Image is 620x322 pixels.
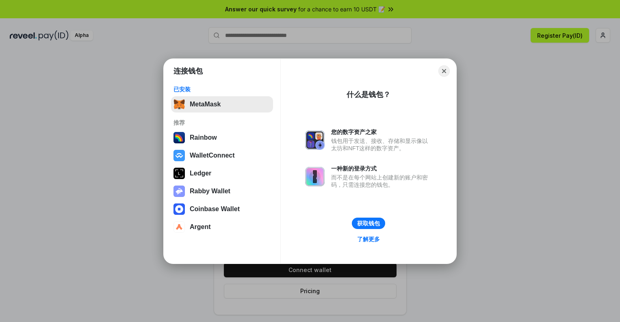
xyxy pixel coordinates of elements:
img: svg+xml,%3Csvg%20fill%3D%22none%22%20height%3D%2233%22%20viewBox%3D%220%200%2035%2033%22%20width%... [173,99,185,110]
a: 了解更多 [352,234,385,244]
button: Ledger [171,165,273,182]
button: WalletConnect [171,147,273,164]
div: 您的数字资产之家 [331,128,432,136]
div: Ledger [190,170,211,177]
img: svg+xml,%3Csvg%20xmlns%3D%22http%3A%2F%2Fwww.w3.org%2F2000%2Fsvg%22%20fill%3D%22none%22%20viewBox... [173,186,185,197]
div: 推荐 [173,119,271,126]
div: 钱包用于发送、接收、存储和显示像以太坊和NFT这样的数字资产。 [331,137,432,152]
button: Rainbow [171,130,273,146]
img: svg+xml,%3Csvg%20width%3D%22120%22%20height%3D%22120%22%20viewBox%3D%220%200%20120%20120%22%20fil... [173,132,185,143]
div: 而不是在每个网站上创建新的账户和密码，只需连接您的钱包。 [331,174,432,188]
h1: 连接钱包 [173,66,203,76]
img: svg+xml,%3Csvg%20xmlns%3D%22http%3A%2F%2Fwww.w3.org%2F2000%2Fsvg%22%20fill%3D%22none%22%20viewBox... [305,167,325,186]
div: Rainbow [190,134,217,141]
div: 已安装 [173,86,271,93]
button: Coinbase Wallet [171,201,273,217]
div: 了解更多 [357,236,380,243]
div: 一种新的登录方式 [331,165,432,172]
img: svg+xml,%3Csvg%20width%3D%2228%22%20height%3D%2228%22%20viewBox%3D%220%200%2028%2028%22%20fill%3D... [173,221,185,233]
button: 获取钱包 [352,218,385,229]
button: Rabby Wallet [171,183,273,199]
img: svg+xml,%3Csvg%20xmlns%3D%22http%3A%2F%2Fwww.w3.org%2F2000%2Fsvg%22%20fill%3D%22none%22%20viewBox... [305,130,325,150]
div: 获取钱包 [357,220,380,227]
img: svg+xml,%3Csvg%20width%3D%2228%22%20height%3D%2228%22%20viewBox%3D%220%200%2028%2028%22%20fill%3D... [173,150,185,161]
div: Coinbase Wallet [190,205,240,213]
button: Close [438,65,450,77]
div: 什么是钱包？ [347,90,390,99]
div: MetaMask [190,101,221,108]
button: Argent [171,219,273,235]
div: WalletConnect [190,152,235,159]
div: Argent [190,223,211,231]
button: MetaMask [171,96,273,112]
div: Rabby Wallet [190,188,230,195]
img: svg+xml,%3Csvg%20width%3D%2228%22%20height%3D%2228%22%20viewBox%3D%220%200%2028%2028%22%20fill%3D... [173,203,185,215]
img: svg+xml,%3Csvg%20xmlns%3D%22http%3A%2F%2Fwww.w3.org%2F2000%2Fsvg%22%20width%3D%2228%22%20height%3... [173,168,185,179]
